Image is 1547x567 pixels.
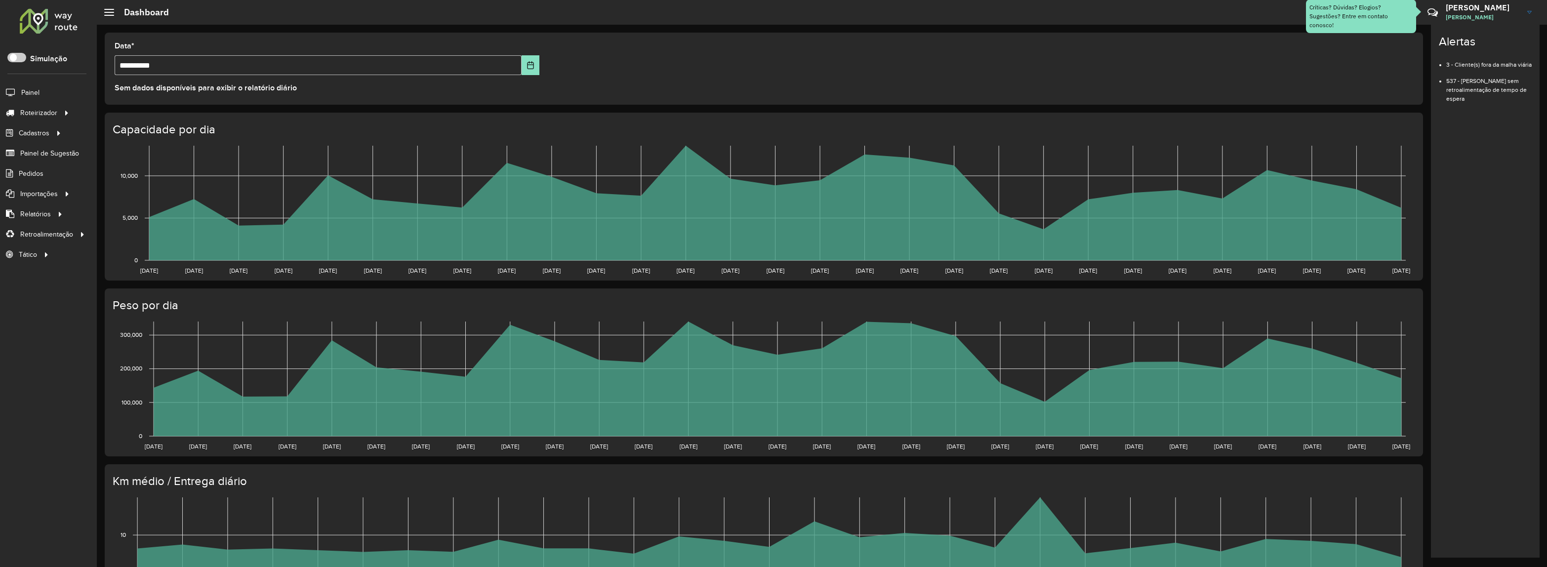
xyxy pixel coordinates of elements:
[121,172,138,179] text: 10,000
[20,148,79,159] span: Painel de Sugestão
[145,443,163,449] text: [DATE]
[1347,267,1365,274] text: [DATE]
[632,267,650,274] text: [DATE]
[1446,69,1532,103] li: 537 - [PERSON_NAME] sem retroalimentação de tempo de espera
[113,298,1413,313] h4: Peso por dia
[234,443,251,449] text: [DATE]
[522,55,539,75] button: Choose Date
[1446,3,1520,12] h3: [PERSON_NAME]
[590,443,608,449] text: [DATE]
[1348,443,1366,449] text: [DATE]
[947,443,965,449] text: [DATE]
[1303,267,1321,274] text: [DATE]
[902,443,920,449] text: [DATE]
[945,267,963,274] text: [DATE]
[724,443,742,449] text: [DATE]
[113,122,1413,137] h4: Capacidade por dia
[1125,443,1143,449] text: [DATE]
[498,267,516,274] text: [DATE]
[587,267,605,274] text: [DATE]
[115,82,297,94] label: Sem dados disponíveis para exibir o relatório diário
[1259,443,1276,449] text: [DATE]
[19,249,37,260] span: Tático
[1080,443,1098,449] text: [DATE]
[230,267,247,274] text: [DATE]
[20,229,73,240] span: Retroalimentação
[121,531,126,538] text: 10
[1446,53,1532,69] li: 3 - Cliente(s) fora da malha viária
[412,443,430,449] text: [DATE]
[857,443,875,449] text: [DATE]
[767,267,784,274] text: [DATE]
[139,433,142,439] text: 0
[19,168,43,179] span: Pedidos
[769,443,786,449] text: [DATE]
[457,443,475,449] text: [DATE]
[21,87,40,98] span: Painel
[408,267,426,274] text: [DATE]
[900,267,918,274] text: [DATE]
[722,267,739,274] text: [DATE]
[453,267,471,274] text: [DATE]
[990,267,1008,274] text: [DATE]
[20,209,51,219] span: Relatórios
[367,443,385,449] text: [DATE]
[275,267,292,274] text: [DATE]
[113,474,1413,488] h4: Km médio / Entrega diário
[991,443,1009,449] text: [DATE]
[635,443,652,449] text: [DATE]
[1124,267,1142,274] text: [DATE]
[1169,267,1186,274] text: [DATE]
[1035,267,1053,274] text: [DATE]
[1258,267,1276,274] text: [DATE]
[1446,13,1520,22] span: [PERSON_NAME]
[856,267,874,274] text: [DATE]
[680,443,697,449] text: [DATE]
[122,399,142,405] text: 100,000
[677,267,694,274] text: [DATE]
[20,108,57,118] span: Roteirizador
[122,214,138,221] text: 5,000
[1170,443,1187,449] text: [DATE]
[1079,267,1097,274] text: [DATE]
[1303,443,1321,449] text: [DATE]
[114,7,169,18] h2: Dashboard
[364,267,382,274] text: [DATE]
[543,267,561,274] text: [DATE]
[19,128,49,138] span: Cadastros
[323,443,341,449] text: [DATE]
[1439,35,1532,49] h4: Alertas
[185,267,203,274] text: [DATE]
[1422,2,1443,23] a: Contato Rápido
[1036,443,1054,449] text: [DATE]
[30,53,67,65] label: Simulação
[1214,267,1231,274] text: [DATE]
[811,267,829,274] text: [DATE]
[546,443,564,449] text: [DATE]
[1392,443,1410,449] text: [DATE]
[120,365,142,371] text: 200,000
[120,331,142,338] text: 300,000
[319,267,337,274] text: [DATE]
[115,40,134,52] label: Data
[1214,443,1232,449] text: [DATE]
[20,189,58,199] span: Importações
[813,443,831,449] text: [DATE]
[140,267,158,274] text: [DATE]
[1392,267,1410,274] text: [DATE]
[501,443,519,449] text: [DATE]
[134,257,138,263] text: 0
[279,443,296,449] text: [DATE]
[189,443,207,449] text: [DATE]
